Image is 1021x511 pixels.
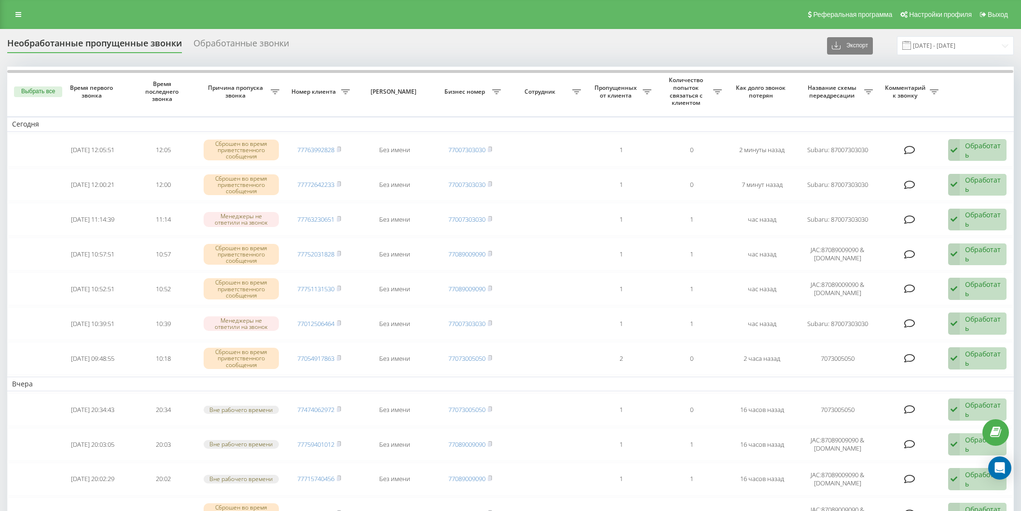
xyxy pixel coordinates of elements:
a: 77007303030 [448,180,485,189]
td: Без имени [355,342,435,375]
td: час назад [727,238,797,270]
div: Обработать [965,210,1001,228]
span: Реферальная программа [813,11,892,18]
span: Номер клиента [289,88,341,96]
span: Пропущенных от клиента [591,84,643,99]
td: 1 [586,463,656,496]
a: 77007303030 [448,215,485,224]
span: Комментарий к звонку [883,84,930,99]
td: Subaru: 87007303030 [797,169,878,201]
td: JAC:87089009090 & [DOMAIN_NAME] [797,238,878,270]
td: JAC:87089009090 & [DOMAIN_NAME] [797,463,878,496]
td: 1 [656,238,727,270]
div: Сброшен во время приветственного сообщения [204,140,279,161]
td: [DATE] 09:48:55 [57,342,128,375]
td: 1 [586,393,656,426]
span: Выход [988,11,1008,18]
button: Выбрать все [14,86,62,97]
div: Вне рабочего времени [204,406,279,414]
span: Настройки профиля [909,11,972,18]
span: Сотрудник [510,88,573,96]
div: Обработать [965,314,1001,333]
a: 77763230651 [297,215,334,224]
span: Как долго звонок потерян [735,84,789,99]
td: 1 [586,169,656,201]
a: 77751131530 [297,284,334,293]
a: 77054917863 [297,354,334,363]
td: 0 [656,342,727,375]
td: 16 часов назад [727,393,797,426]
td: [DATE] 10:57:51 [57,238,128,270]
td: 2 часа назад [727,342,797,375]
a: 77007303030 [448,145,485,154]
td: 7073005050 [797,342,878,375]
div: Обработанные звонки [193,38,289,53]
div: Обработать [965,175,1001,194]
td: [DATE] 20:02:29 [57,463,128,496]
div: Обработать [965,435,1001,454]
td: 1 [656,428,727,461]
div: Обработать [965,349,1001,368]
a: 77089009090 [448,474,485,483]
a: 77089009090 [448,284,485,293]
td: 16 часов назад [727,428,797,461]
td: [DATE] 10:52:51 [57,272,128,305]
td: 10:39 [128,307,198,340]
td: 10:52 [128,272,198,305]
td: Без имени [355,463,435,496]
td: 1 [586,307,656,340]
td: 11:14 [128,203,198,236]
div: Обработать [965,470,1001,488]
div: Сброшен во время приветственного сообщения [204,278,279,299]
td: 0 [656,134,727,167]
td: Без имени [355,272,435,305]
td: [DATE] 12:05:51 [57,134,128,167]
td: 2 [586,342,656,375]
span: Название схемы переадресации [802,84,864,99]
td: Без имени [355,169,435,201]
td: Сегодня [7,117,1014,131]
div: Обработать [965,400,1001,419]
td: Без имени [355,134,435,167]
td: Без имени [355,393,435,426]
td: Subaru: 87007303030 [797,203,878,236]
a: 77089009090 [448,250,485,258]
span: [PERSON_NAME] [363,88,427,96]
td: 1 [586,428,656,461]
a: 77759401012 [297,440,334,449]
td: 12:05 [128,134,198,167]
td: час назад [727,203,797,236]
a: 77763992828 [297,145,334,154]
div: Сброшен во время приветственного сообщения [204,244,279,265]
a: 77012506464 [297,319,334,328]
div: Необработанные пропущенные звонки [7,38,182,53]
td: Subaru: 87007303030 [797,134,878,167]
td: 1 [586,272,656,305]
div: Сброшен во время приветственного сообщения [204,348,279,369]
td: 12:00 [128,169,198,201]
td: [DATE] 20:34:43 [57,393,128,426]
td: 1 [586,238,656,270]
td: 16 часов назад [727,463,797,496]
td: 20:03 [128,428,198,461]
td: 1 [656,203,727,236]
a: 77089009090 [448,440,485,449]
td: Вчера [7,377,1014,391]
td: [DATE] 10:39:51 [57,307,128,340]
div: Сброшен во время приветственного сообщения [204,174,279,196]
a: 77772642233 [297,180,334,189]
td: 10:57 [128,238,198,270]
a: 77752031828 [297,250,334,258]
td: JAC:87089009090 & [DOMAIN_NAME] [797,428,878,461]
td: 7 минут назад [727,169,797,201]
td: Subaru: 87007303030 [797,307,878,340]
td: 0 [656,169,727,201]
td: 1 [586,134,656,167]
td: Без имени [355,203,435,236]
span: Причина пропуска звонка [203,84,270,99]
td: Без имени [355,238,435,270]
td: час назад [727,307,797,340]
td: 20:02 [128,463,198,496]
td: час назад [727,272,797,305]
td: [DATE] 11:14:39 [57,203,128,236]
